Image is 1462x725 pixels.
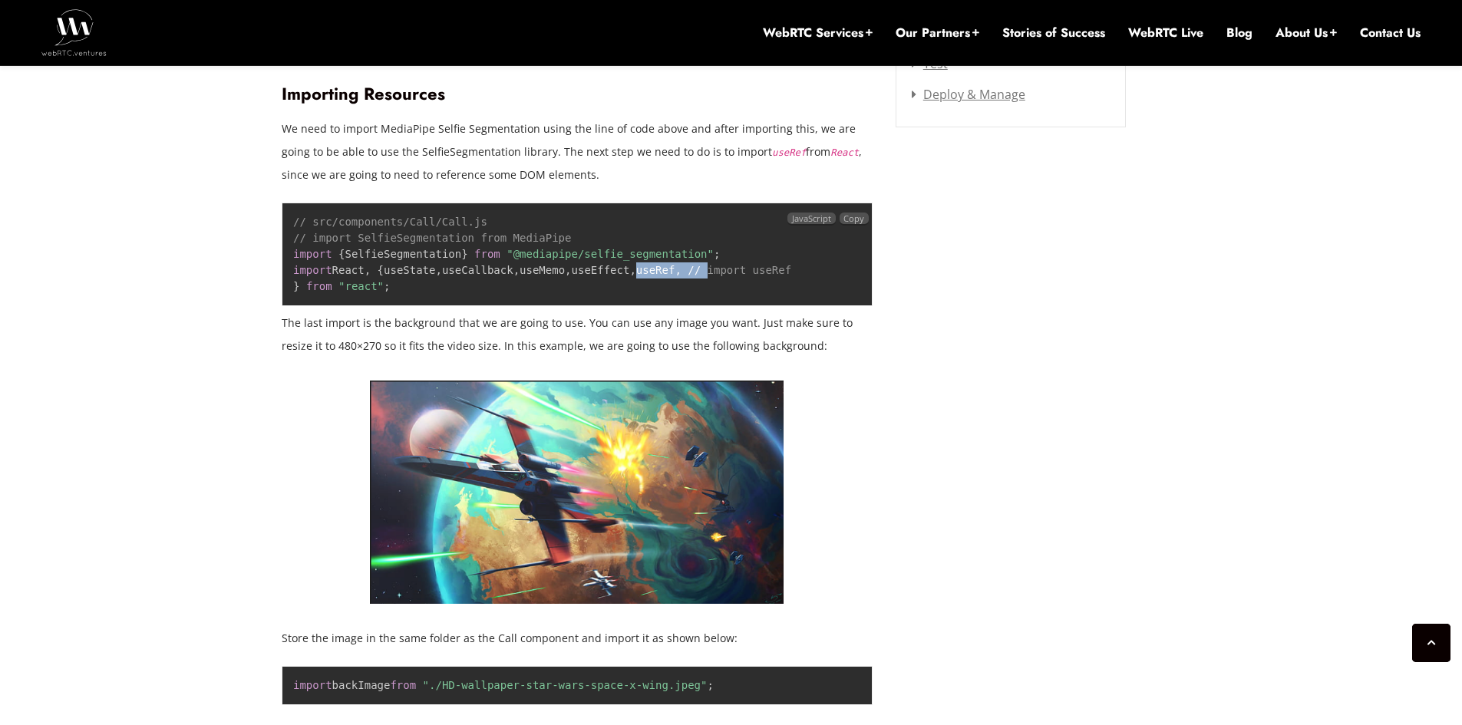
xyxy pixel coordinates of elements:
a: Blog [1226,25,1252,41]
span: from [390,679,416,691]
a: WebRTC Services [763,25,873,41]
span: import [293,248,332,260]
span: ; [384,280,390,292]
span: // import SelfieSegmentation from MediaPipe [293,232,571,244]
span: { [338,248,345,260]
span: Copy [843,213,864,224]
span: "react" [338,280,384,292]
button: Copy [840,213,869,224]
span: , [513,264,520,276]
code: useRef [772,147,806,158]
code: React [830,147,859,158]
span: // import useRef [688,264,791,276]
a: About Us [1276,25,1337,41]
span: , [675,264,681,276]
span: , [365,264,371,276]
span: "@mediapipe/selfie_segmentation" [507,248,714,260]
span: , [435,264,441,276]
span: from [306,280,332,292]
span: JavaScript [787,213,835,224]
code: backImage [293,679,714,691]
a: Deploy & Manage [912,86,1025,103]
p: Store the image in the same folder as the Call component and import it as shown below: [282,627,873,650]
p: The last import is the background that we are going to use. You can use any image you want. Just ... [282,311,873,358]
a: Our Partners [896,25,979,41]
span: ; [714,248,720,260]
span: ; [707,679,713,691]
span: from [474,248,500,260]
span: { [378,264,384,276]
span: } [293,280,299,292]
span: , [565,264,571,276]
img: WebRTC.ventures [41,9,107,55]
span: "./HD-wallpaper-star-wars-space-x-wing.jpeg" [423,679,708,691]
h3: Importing Resources [282,84,873,104]
a: Contact Us [1360,25,1421,41]
code: SelfieSegmentation React useState useCallback useMemo useEffect useRef [293,216,791,292]
span: import [293,264,332,276]
span: } [461,248,467,260]
a: Stories of Success [1002,25,1105,41]
span: import [293,679,332,691]
span: , [629,264,635,276]
a: WebRTC Live [1128,25,1203,41]
span: // src/components/Call/Call.js [293,216,487,228]
p: We need to import MediaPipe Selfie Segmentation using the line of code above and after importing ... [282,117,873,186]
